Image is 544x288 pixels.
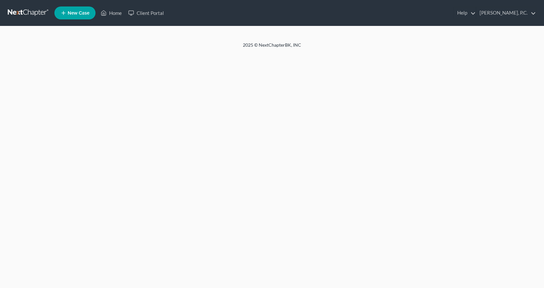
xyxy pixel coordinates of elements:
[87,42,457,53] div: 2025 © NextChapterBK, INC
[476,7,536,19] a: [PERSON_NAME], P.C.
[125,7,167,19] a: Client Portal
[97,7,125,19] a: Home
[54,6,96,19] new-legal-case-button: New Case
[454,7,476,19] a: Help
